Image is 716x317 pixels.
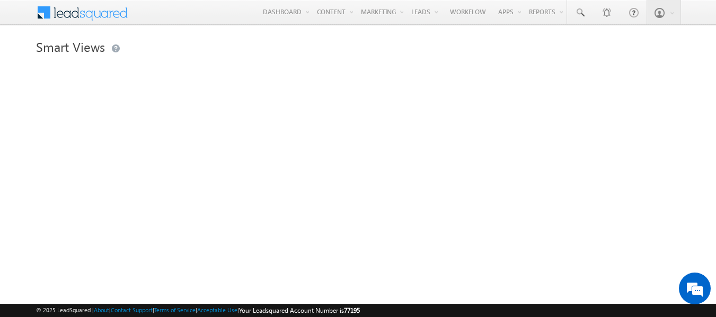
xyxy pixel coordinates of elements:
[197,306,237,313] a: Acceptable Use
[344,306,360,314] span: 77195
[36,305,360,315] span: © 2025 LeadSquared | | | | |
[154,306,196,313] a: Terms of Service
[111,306,153,313] a: Contact Support
[36,38,105,55] span: Smart Views
[239,306,360,314] span: Your Leadsquared Account Number is
[94,306,109,313] a: About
